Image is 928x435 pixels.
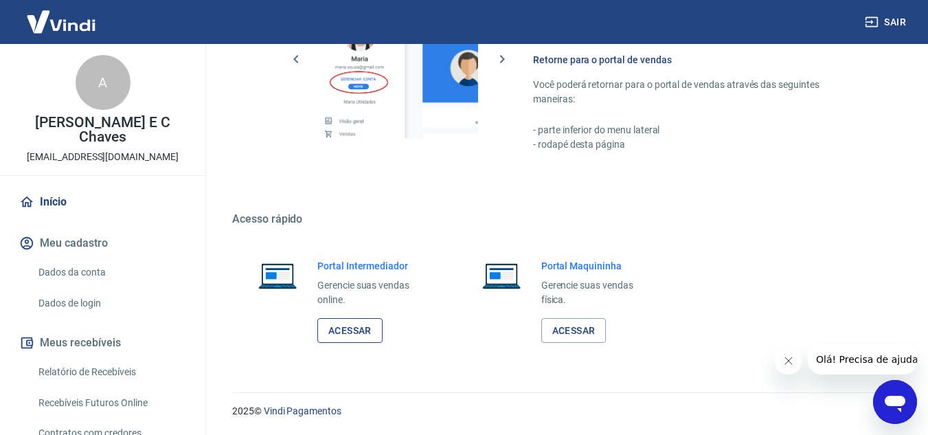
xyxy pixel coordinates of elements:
[808,344,917,375] iframe: Mensagem da empresa
[541,318,607,344] a: Acessar
[473,259,530,292] img: Imagem de um notebook aberto
[33,258,189,287] a: Dados da conta
[541,278,655,307] p: Gerencie suas vendas física.
[264,405,341,416] a: Vindi Pagamentos
[541,259,655,273] h6: Portal Maquininha
[862,10,912,35] button: Sair
[33,389,189,417] a: Recebíveis Futuros Online
[16,328,189,358] button: Meus recebíveis
[16,228,189,258] button: Meu cadastro
[317,278,431,307] p: Gerencie suas vendas online.
[317,318,383,344] a: Acessar
[16,187,189,217] a: Início
[249,259,306,292] img: Imagem de um notebook aberto
[232,404,895,419] p: 2025 ©
[775,347,802,375] iframe: Fechar mensagem
[533,78,862,107] p: Você poderá retornar para o portal de vendas através das seguintes maneiras:
[873,380,917,424] iframe: Botão para abrir a janela de mensagens
[33,358,189,386] a: Relatório de Recebíveis
[27,150,179,164] p: [EMAIL_ADDRESS][DOMAIN_NAME]
[33,289,189,317] a: Dados de login
[533,137,862,152] p: - rodapé desta página
[16,1,106,43] img: Vindi
[8,10,115,21] span: Olá! Precisa de ajuda?
[232,212,895,226] h5: Acesso rápido
[317,259,431,273] h6: Portal Intermediador
[533,53,862,67] h6: Retorne para o portal de vendas
[11,115,194,144] p: [PERSON_NAME] E C Chaves
[533,123,862,137] p: - parte inferior do menu lateral
[76,55,131,110] div: A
